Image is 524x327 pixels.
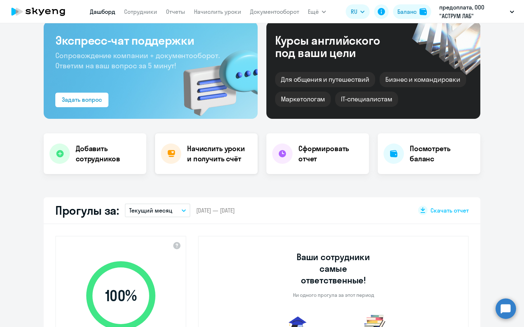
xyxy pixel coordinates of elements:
p: предоплата, ООО "АСТРУМ ЛАБ" [439,3,507,20]
span: RU [351,7,357,16]
a: Начислить уроки [194,8,241,15]
div: Для общения и путешествий [275,72,375,87]
span: [DATE] — [DATE] [196,206,235,214]
img: balance [420,8,427,15]
button: Балансbalance [393,4,431,19]
button: Задать вопрос [55,93,108,107]
h4: Сформировать отчет [298,144,363,164]
button: предоплата, ООО "АСТРУМ ЛАБ" [436,3,518,20]
div: Задать вопрос [62,95,102,104]
a: Дашборд [90,8,115,15]
button: RU [346,4,370,19]
h2: Прогулы за: [55,203,119,218]
img: bg-img [173,37,258,119]
p: Ни одного прогула за этот период [293,292,374,298]
span: 100 % [79,287,163,304]
div: Баланс [397,7,417,16]
span: Скачать отчет [430,206,469,214]
span: Ещё [308,7,319,16]
h4: Посмотреть баланс [410,144,475,164]
a: Сотрудники [124,8,157,15]
div: Маркетологам [275,92,331,107]
p: Текущий месяц [129,206,172,215]
h3: Экспресс-чат поддержки [55,33,246,48]
a: Документооборот [250,8,299,15]
button: Ещё [308,4,326,19]
h4: Добавить сотрудников [76,144,140,164]
div: IT-специалистам [335,92,398,107]
div: Бизнес и командировки [380,72,466,87]
div: Курсы английского под ваши цели [275,34,400,59]
h4: Начислить уроки и получить счёт [187,144,250,164]
button: Текущий месяц [125,203,190,217]
span: Сопровождение компании + документооборот. Ответим на ваш вопрос за 5 минут! [55,51,220,70]
a: Отчеты [166,8,185,15]
h3: Ваши сотрудники самые ответственные! [287,251,380,286]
